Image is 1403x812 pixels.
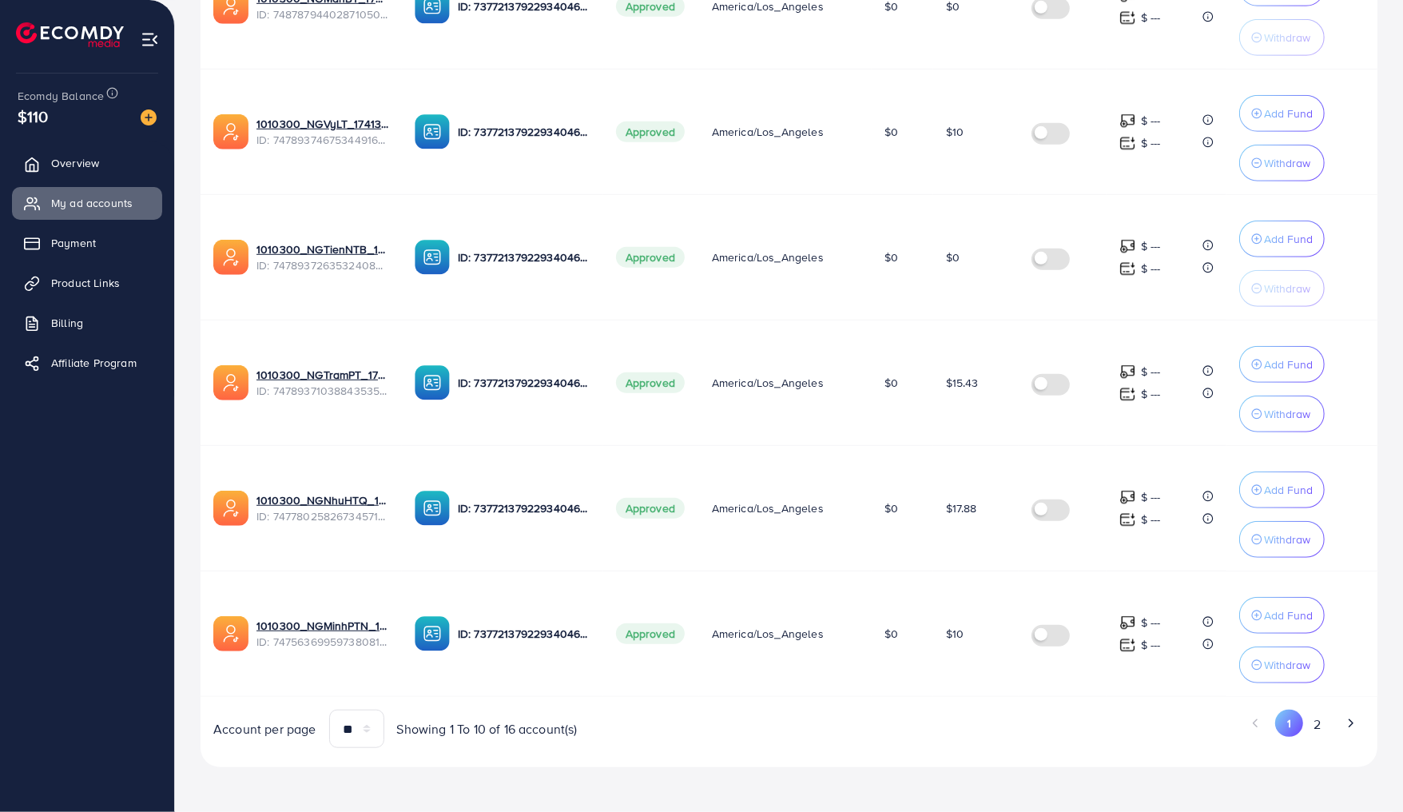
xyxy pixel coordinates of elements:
span: ID: 7475636995973808144 [256,634,389,650]
span: Showing 1 To 10 of 16 account(s) [397,720,578,738]
img: ic-ads-acc.e4c84228.svg [213,240,248,275]
p: $ --- [1141,8,1161,27]
div: <span class='underline'>1010300_NGTienNTB_1741325789843</span></br>7478937263532408833 [256,241,389,274]
span: Approved [616,623,685,644]
span: Billing [51,315,83,331]
div: <span class='underline'>1010300_NGNhuHTQ_1741061598112</span></br>7477802582673457169 [256,492,389,525]
img: logo [16,22,124,47]
div: <span class='underline'>1010300_NGMinhPTN_1740557388199</span></br>7475636995973808144 [256,618,389,651]
button: Go to page 2 [1303,710,1332,739]
ul: Pagination [802,710,1365,739]
button: Withdraw [1239,396,1325,432]
a: Payment [12,227,162,259]
p: $ --- [1141,362,1161,381]
span: Approved [616,247,685,268]
p: $ --- [1141,237,1161,256]
img: ic-ba-acc.ded83a64.svg [415,491,450,526]
span: $0 [884,626,898,642]
a: 1010300_NGNhuHTQ_1741061598112 [256,492,389,508]
button: Withdraw [1239,270,1325,307]
p: $ --- [1141,259,1161,278]
div: <span class='underline'>1010300_NGVyLT_1741325832771</span></br>7478937467534491664 [256,116,389,149]
p: Withdraw [1264,28,1310,47]
button: Add Fund [1239,472,1325,508]
span: America/Los_Angeles [712,500,824,516]
img: top-up amount [1119,637,1136,654]
span: $10 [946,124,964,140]
p: $ --- [1141,111,1161,130]
span: Approved [616,121,685,142]
p: $ --- [1141,613,1161,632]
span: $15.43 [946,375,979,391]
span: $0 [884,249,898,265]
img: ic-ads-acc.e4c84228.svg [213,616,248,651]
p: Add Fund [1264,229,1313,249]
span: America/Los_Angeles [712,626,824,642]
p: Add Fund [1264,104,1313,123]
span: $0 [884,500,898,516]
span: America/Los_Angeles [712,124,824,140]
img: ic-ba-acc.ded83a64.svg [415,114,450,149]
span: Account per page [213,720,316,738]
span: $0 [884,375,898,391]
span: $17.88 [946,500,977,516]
img: top-up amount [1119,386,1136,403]
a: 1010300_NGVyLT_1741325832771 [256,116,389,132]
span: Affiliate Program [51,355,137,371]
p: $ --- [1141,488,1161,507]
p: ID: 7377213792293404689 [458,373,590,392]
span: $10 [946,626,964,642]
span: ID: 7477802582673457169 [256,508,389,524]
button: Add Fund [1239,221,1325,257]
img: ic-ba-acc.ded83a64.svg [415,240,450,275]
p: Add Fund [1264,606,1313,625]
img: ic-ads-acc.e4c84228.svg [213,365,248,400]
span: $0 [946,249,960,265]
span: Product Links [51,275,120,291]
p: ID: 7377213792293404689 [458,499,590,518]
span: ID: 7478937467534491664 [256,132,389,148]
p: ID: 7377213792293404689 [458,248,590,267]
img: ic-ads-acc.e4c84228.svg [213,114,248,149]
img: top-up amount [1119,135,1136,152]
button: Withdraw [1239,521,1325,558]
p: Withdraw [1264,279,1310,298]
span: $110 [18,105,49,128]
img: top-up amount [1119,489,1136,506]
span: Approved [616,498,685,519]
a: Billing [12,307,162,339]
img: top-up amount [1119,511,1136,528]
span: My ad accounts [51,195,133,211]
a: My ad accounts [12,187,162,219]
img: top-up amount [1119,615,1136,631]
button: Withdraw [1239,647,1325,683]
img: ic-ba-acc.ded83a64.svg [415,616,450,651]
a: 1010300_NGTramPT_1741325755794 [256,367,389,383]
span: ID: 7478937263532408833 [256,257,389,273]
img: ic-ba-acc.ded83a64.svg [415,365,450,400]
span: America/Los_Angeles [712,249,824,265]
button: Add Fund [1239,597,1325,634]
span: $0 [884,124,898,140]
button: Go to next page [1337,710,1365,737]
span: Payment [51,235,96,251]
button: Withdraw [1239,19,1325,56]
p: Add Fund [1264,355,1313,374]
span: America/Los_Angeles [712,375,824,391]
span: Approved [616,372,685,393]
a: Product Links [12,267,162,299]
p: ID: 7377213792293404689 [458,122,590,141]
a: Overview [12,147,162,179]
button: Add Fund [1239,95,1325,132]
p: $ --- [1141,384,1161,404]
span: ID: 7478937103884353537 [256,383,389,399]
img: menu [141,30,159,49]
button: Withdraw [1239,145,1325,181]
button: Add Fund [1239,346,1325,383]
img: top-up amount [1119,10,1136,26]
a: 1010300_NGMinhPTN_1740557388199 [256,618,389,634]
p: $ --- [1141,133,1161,153]
p: Add Fund [1264,480,1313,500]
span: Overview [51,155,99,171]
